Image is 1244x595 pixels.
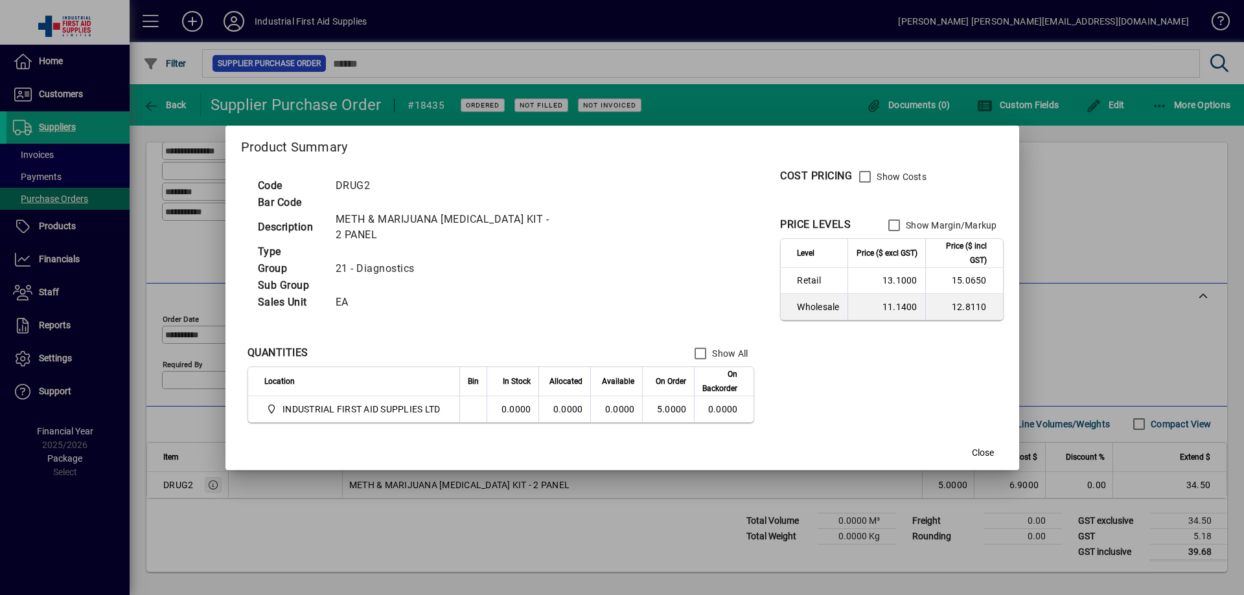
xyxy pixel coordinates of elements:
td: 0.0000 [590,396,642,422]
span: In Stock [503,374,531,388]
span: On Order [656,374,686,388]
td: 0.0000 [538,396,590,422]
div: PRICE LEVELS [780,217,851,232]
td: 13.1000 [847,268,925,294]
td: Description [251,211,329,243]
td: METH & MARIJUANA [MEDICAL_DATA] KIT - 2 PANEL [329,211,565,243]
td: Group [251,260,329,277]
td: Code [251,177,329,194]
span: Available [602,374,634,388]
td: 15.0650 [925,268,1003,294]
div: QUANTITIES [248,345,308,361]
td: Sales Unit [251,294,329,311]
button: Close [962,442,1004,465]
span: Level [797,246,814,260]
span: INDUSTRIAL FIRST AID SUPPLIES LTD [264,401,446,417]
td: DRUG2 [329,177,565,194]
td: 11.1400 [847,294,925,320]
span: Location [264,374,295,388]
span: Price ($ incl GST) [934,239,987,267]
label: Show All [709,347,748,360]
td: 12.8110 [925,294,1003,320]
span: Bin [468,374,479,388]
td: 21 - Diagnostics [329,260,565,277]
div: COST PRICING [780,168,852,184]
label: Show Margin/Markup [903,219,997,232]
span: Price ($ excl GST) [857,246,917,260]
span: 5.0000 [657,404,687,414]
td: 0.0000 [694,396,754,422]
td: 0.0000 [487,396,538,422]
td: Type [251,243,329,260]
span: Close [972,446,994,460]
td: Sub Group [251,277,329,294]
td: Bar Code [251,194,329,211]
span: On Backorder [702,367,737,396]
span: Retail [797,274,839,287]
td: EA [329,294,565,311]
span: Allocated [549,374,582,388]
span: Wholesale [797,300,839,313]
span: INDUSTRIAL FIRST AID SUPPLIES LTD [282,403,440,416]
h2: Product Summary [225,126,1019,163]
label: Show Costs [874,170,927,183]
